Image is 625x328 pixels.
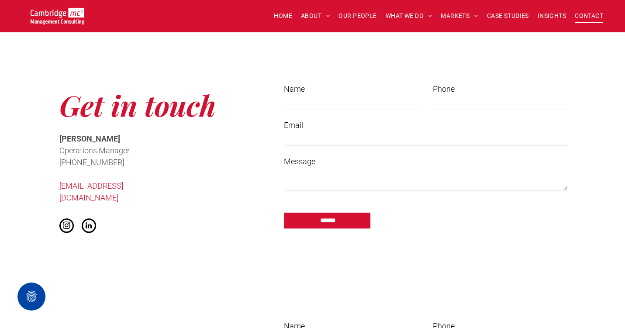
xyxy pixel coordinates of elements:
a: INSIGHTS [533,9,570,23]
span: [PERSON_NAME] [59,134,120,143]
span: [PHONE_NUMBER] [59,158,124,167]
a: MARKETS [436,9,482,23]
a: OUR PEOPLE [334,9,381,23]
a: HOME [269,9,297,23]
a: CONTACT [570,9,608,23]
label: Email [284,119,567,131]
a: CONTACT US | Cambridge Management Consulting | Our Office Locations and Contact Form [31,9,84,18]
a: instagram [59,218,74,235]
img: Go to Homepage [31,8,84,24]
a: WHAT WE DO [381,9,437,23]
a: [EMAIL_ADDRESS][DOMAIN_NAME] [59,181,123,202]
label: Name [284,83,418,95]
span: Get in touch [59,86,216,124]
a: ABOUT [297,9,335,23]
label: Phone [433,83,567,95]
a: linkedin [82,218,96,235]
span: Operations Manager [59,146,130,155]
label: Message [284,155,567,167]
a: CASE STUDIES [483,9,533,23]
